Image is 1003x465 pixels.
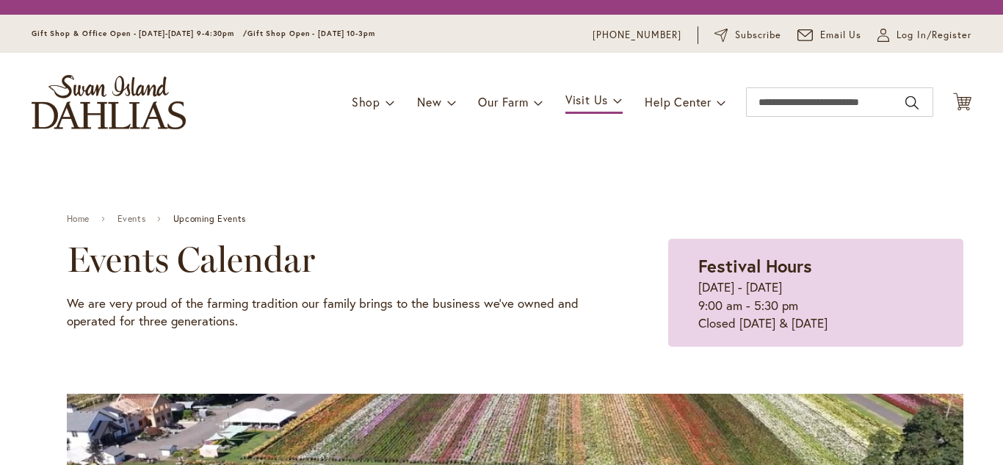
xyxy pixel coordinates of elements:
[698,254,812,278] strong: Festival Hours
[820,28,862,43] span: Email Us
[645,94,711,109] span: Help Center
[352,94,380,109] span: Shop
[797,28,862,43] a: Email Us
[905,91,919,115] button: Search
[117,214,146,224] a: Events
[247,29,375,38] span: Gift Shop Open - [DATE] 10-3pm
[478,94,528,109] span: Our Farm
[173,214,246,224] span: Upcoming Events
[67,295,595,331] p: We are very proud of the farming tradition our family brings to the business we've owned and oper...
[698,278,933,332] p: [DATE] - [DATE] 9:00 am - 5:30 pm Closed [DATE] & [DATE]
[565,92,608,107] span: Visit Us
[67,239,595,280] h2: Events Calendar
[417,94,441,109] span: New
[877,28,971,43] a: Log In/Register
[32,75,186,129] a: store logo
[593,28,681,43] a: [PHONE_NUMBER]
[735,28,781,43] span: Subscribe
[714,28,781,43] a: Subscribe
[67,214,90,224] a: Home
[897,28,971,43] span: Log In/Register
[32,29,247,38] span: Gift Shop & Office Open - [DATE]-[DATE] 9-4:30pm /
